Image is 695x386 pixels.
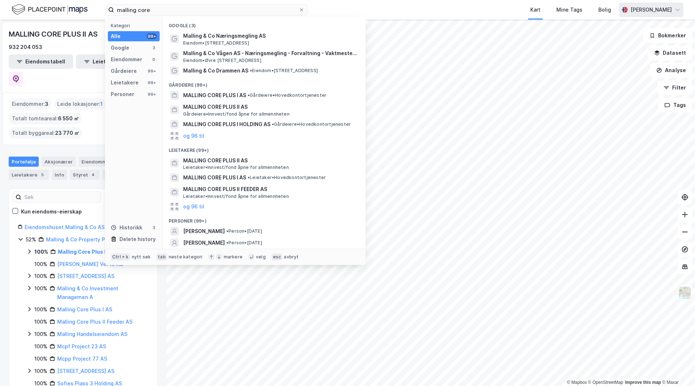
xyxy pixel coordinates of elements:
[34,272,47,281] div: 100%
[9,157,39,167] div: Portefølje
[9,28,99,40] div: MALLING CORE PLUS II AS
[111,78,139,87] div: Leietakere
[169,254,203,260] div: neste kategori
[26,235,36,244] div: 52%
[57,356,107,362] a: Mcpp Project 77 AS
[111,67,137,75] div: Gårdeiere
[530,5,540,14] div: Kart
[226,240,262,246] span: Person • [DATE]
[625,380,661,385] a: Improve this map
[58,249,115,255] a: Malling Core Plus II AS
[12,3,88,16] img: logo.f888ab2527a4732fd821a326f86c7f29.svg
[58,114,79,123] span: 6 550 ㎡
[588,380,623,385] a: OpenStreetMap
[57,285,118,300] a: Malling & Co Investment Managemen A
[100,100,103,108] span: 1
[34,317,47,326] div: 100%
[183,103,357,111] span: MALLING CORE PLUS II AS
[271,253,283,261] div: esc
[111,43,129,52] div: Google
[678,286,692,300] img: Z
[25,224,105,230] a: Eiendomshuset Malling & Co AS
[248,175,250,180] span: •
[183,194,289,199] span: Leietaker • Innvest/fond åpne for allmennheten
[272,121,274,127] span: •
[643,28,692,43] button: Bokmerker
[147,68,157,74] div: 99+
[226,228,228,234] span: •
[70,170,100,180] div: Styret
[183,185,357,194] span: MALLING CORE PLUS II FEEDER AS
[102,170,143,180] div: Transaksjoner
[34,284,47,293] div: 100%
[52,170,67,180] div: Info
[34,354,47,363] div: 100%
[147,80,157,86] div: 99+
[657,80,692,95] button: Filter
[119,235,156,244] div: Delete history
[659,351,695,386] iframe: Chat Widget
[183,120,270,129] span: MALLING CORE PLUS I HOLDING AS
[658,98,692,112] button: Tags
[34,260,47,269] div: 100%
[183,173,246,182] span: MALLING CORE PLUS I AS
[34,342,47,351] div: 100%
[54,98,106,110] div: Leide lokasjoner :
[250,68,318,74] span: Eiendom • [STREET_ADDRESS]
[631,5,672,14] div: [PERSON_NAME]
[9,43,42,51] div: 932 204 053
[147,33,157,39] div: 99+
[256,254,266,260] div: velg
[57,368,114,374] a: [STREET_ADDRESS] AS
[183,32,357,40] span: Malling & Co Næringsmegling AS
[598,5,611,14] div: Bolig
[556,5,582,14] div: Mine Tags
[111,223,142,232] div: Historikk
[248,175,326,180] span: Leietaker • Hovedkontortjenester
[226,228,262,234] span: Person • [DATE]
[163,17,366,30] div: Google (3)
[9,127,82,139] div: Totalt byggareal :
[151,45,157,51] div: 3
[650,63,692,78] button: Analyse
[183,202,204,211] button: og 96 til
[21,207,82,216] div: Kun eiendoms-eierskap
[111,253,130,261] div: Ctrl + k
[250,68,252,73] span: •
[648,46,692,60] button: Datasett
[284,254,299,260] div: avbryt
[248,92,327,98] span: Gårdeiere • Hovedkontortjenester
[248,92,250,98] span: •
[183,49,357,58] span: Malling & Co Vågen AS - Næringsmegling - Forvaltning - Vaktmestertjenester
[79,157,123,167] div: Eiendommer
[111,23,160,28] div: Kategori
[183,66,248,75] span: Malling & Co Drammen AS
[151,225,157,231] div: 3
[57,343,106,349] a: Mcpf Project 23 AS
[9,170,49,180] div: Leietakere
[163,142,366,155] div: Leietakere (99+)
[21,192,101,203] input: Søk
[46,236,131,242] a: Malling & Co Property Partners AS
[57,273,114,279] a: [STREET_ADDRESS] AS
[272,121,351,127] span: Gårdeiere • Hovedkontortjenester
[183,238,225,247] span: [PERSON_NAME]
[45,100,49,108] span: 3
[567,380,587,385] a: Mapbox
[226,240,228,245] span: •
[9,54,73,69] button: Eiendomstabell
[34,248,48,256] div: 100%
[57,306,112,312] a: Malling Core Plus I AS
[224,254,243,260] div: markere
[183,58,261,63] span: Eiendom • Øvre [STREET_ADDRESS]
[151,57,157,62] div: 0
[183,91,246,100] span: MALLING CORE PLUS I AS
[183,132,204,140] button: og 96 til
[34,305,47,314] div: 100%
[76,54,140,69] button: Leietakertabell
[57,331,127,337] a: Malling Handelseiendom AS
[183,227,225,236] span: [PERSON_NAME]
[183,111,290,117] span: Gårdeiere • Innvest/fond åpne for allmennheten
[57,261,123,267] a: [PERSON_NAME] Vei 10 AS
[39,171,46,178] div: 5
